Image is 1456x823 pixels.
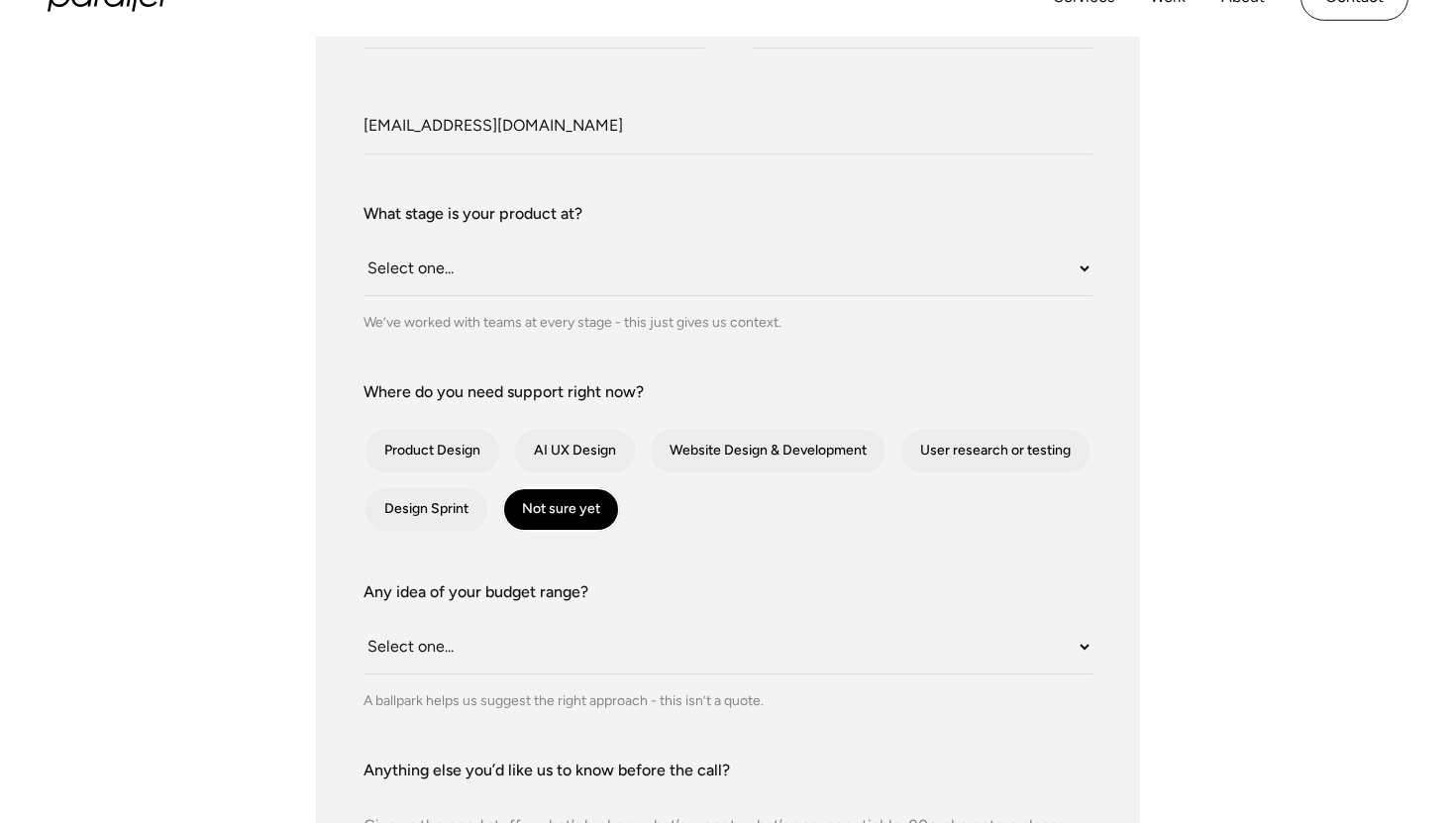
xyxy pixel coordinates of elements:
div: We’ve worked with teams at every stage - this just gives us context. [364,312,1092,333]
label: Any idea of your budget range? [364,580,1092,604]
label: What stage is your product at? [364,202,1092,226]
div: A ballpark helps us suggest the right approach - this isn’t a quote. [364,690,1092,711]
label: Where do you need support right now? [364,380,1092,404]
input: Work Email [364,100,1092,154]
label: Anything else you’d like us to know before the call? [364,759,1092,782]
